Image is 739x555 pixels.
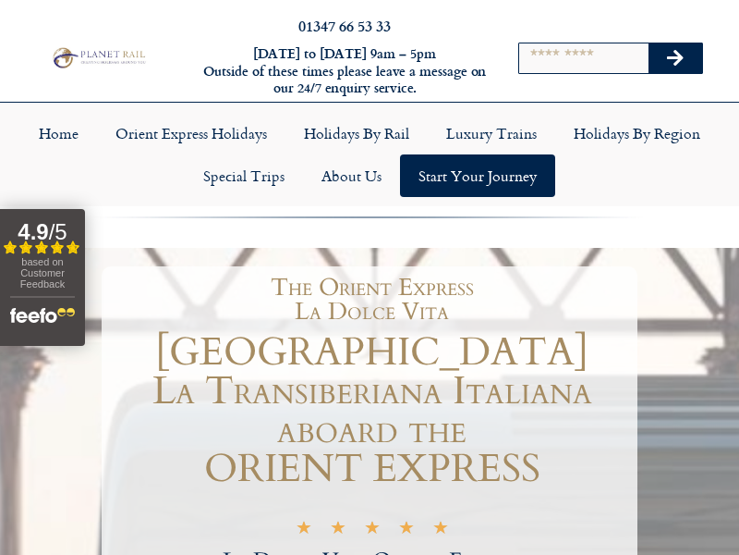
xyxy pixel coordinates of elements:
h1: The Orient Express La Dolce Vita [115,276,628,324]
a: 01347 66 53 33 [298,15,391,36]
a: About Us [303,154,400,197]
a: Holidays by Region [555,112,719,154]
i: ★ [296,522,312,539]
button: Search [648,43,702,73]
img: Planet Rail Train Holidays Logo [49,45,148,69]
a: Start your Journey [400,154,555,197]
i: ★ [432,522,449,539]
a: Holidays by Rail [285,112,428,154]
i: ★ [364,522,381,539]
h1: [GEOGRAPHIC_DATA] La Transiberiana Italiana aboard the ORIENT EXPRESS [106,333,637,488]
a: Luxury Trains [428,112,555,154]
i: ★ [398,522,415,539]
a: Special Trips [185,154,303,197]
div: 5/5 [296,519,449,539]
a: Orient Express Holidays [97,112,285,154]
nav: Menu [9,112,730,197]
h6: [DATE] to [DATE] 9am – 5pm Outside of these times please leave a message on our 24/7 enquiry serv... [201,45,488,97]
i: ★ [330,522,346,539]
a: Home [20,112,97,154]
